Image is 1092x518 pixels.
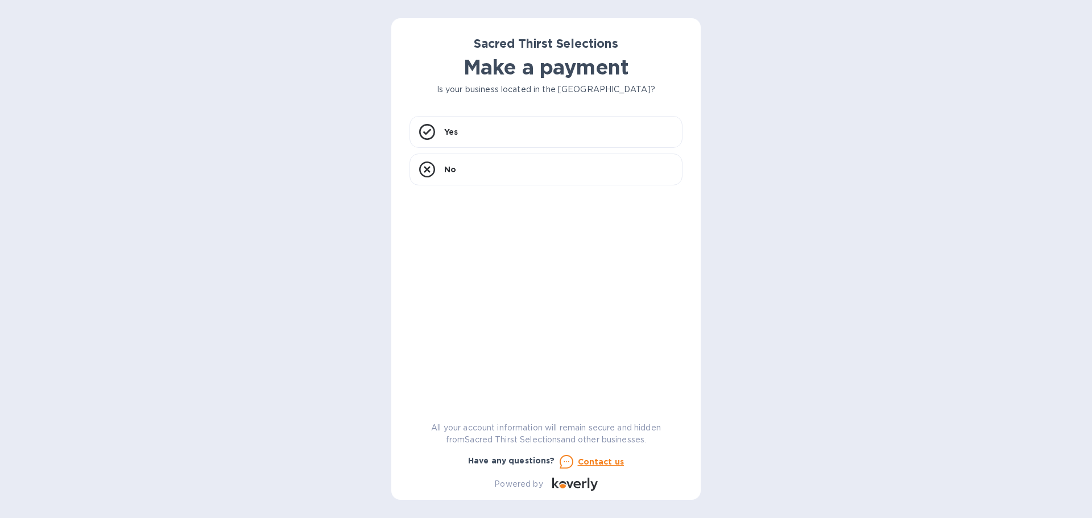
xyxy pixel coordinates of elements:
[494,478,543,490] p: Powered by
[409,84,682,96] p: Is your business located in the [GEOGRAPHIC_DATA]?
[468,456,555,465] b: Have any questions?
[444,164,456,175] p: No
[578,457,624,466] u: Contact us
[474,36,618,51] b: Sacred Thirst Selections
[409,422,682,446] p: All your account information will remain secure and hidden from Sacred Thirst Selections and othe...
[409,55,682,79] h1: Make a payment
[444,126,458,138] p: Yes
